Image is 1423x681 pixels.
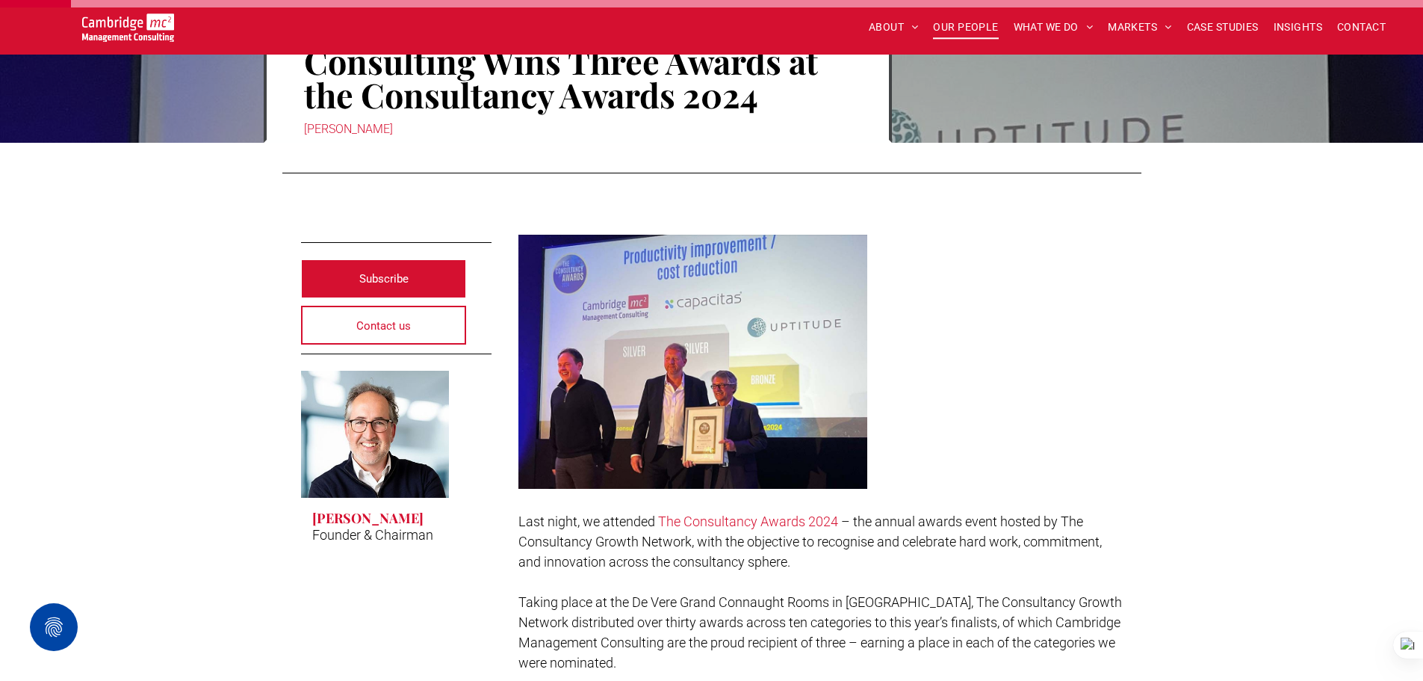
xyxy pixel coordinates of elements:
a: Contact us [301,306,467,345]
img: Three men stand on stage at an awards event. One is holding a framed certificate. Behind them is ... [518,235,867,489]
a: The Consultancy Awards 2024 [658,514,838,529]
h1: Cambridge Management Consulting Wins Three Awards at the Consultancy Awards 2024 [304,9,852,113]
a: Your Business Transformed | Cambridge Management Consulting [82,16,174,31]
p: Founder & Chairman [312,527,433,543]
span: OUR PEOPLE [933,16,998,39]
span: Last night, we attended [518,514,655,529]
h3: [PERSON_NAME] [312,509,424,527]
a: CONTACT [1330,16,1393,39]
span: Taking place at the De Vere Grand Connaught Rooms in [GEOGRAPHIC_DATA], The Consultancy Growth Ne... [518,594,1122,671]
a: OUR PEOPLE [926,16,1005,39]
span: Contact us [356,307,411,345]
a: MARKETS [1100,16,1179,39]
span: Subscribe [359,260,409,298]
a: INSIGHTS [1266,16,1330,39]
a: ABOUT [861,16,926,39]
img: Go to Homepage [82,13,174,42]
a: Steve Tunnicliffe [301,371,450,498]
span: – the annual awards event hosted by The Consultancy Growth Network, with the objective to recogni... [518,514,1102,570]
a: Subscribe [301,259,467,298]
a: WHAT WE DO [1006,16,1101,39]
a: CASE STUDIES [1179,16,1266,39]
div: [PERSON_NAME] [304,119,852,140]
